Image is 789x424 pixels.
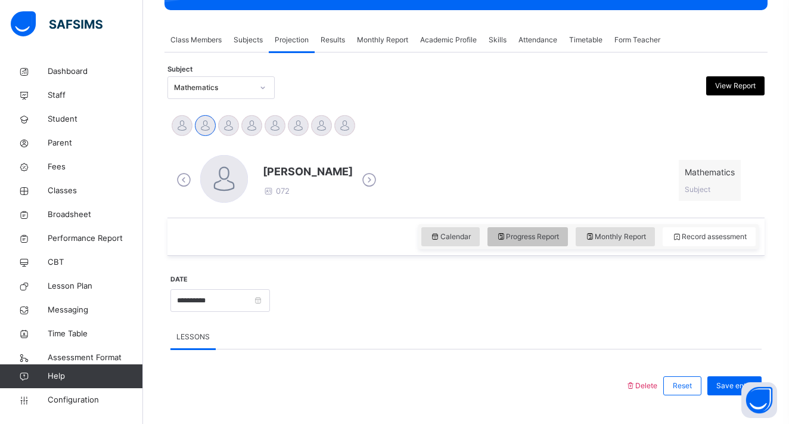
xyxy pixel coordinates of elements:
[430,231,471,242] span: Calendar
[48,161,143,173] span: Fees
[48,328,143,340] span: Time Table
[263,186,290,196] span: 072
[685,185,710,194] span: Subject
[48,304,143,316] span: Messaging
[672,231,747,242] span: Record assessment
[275,35,309,45] span: Projection
[489,35,507,45] span: Skills
[263,163,353,179] span: [PERSON_NAME]
[11,11,102,36] img: safsims
[48,352,143,364] span: Assessment Format
[715,81,756,91] span: View Report
[496,231,560,242] span: Progress Report
[716,380,753,391] span: Save entry
[167,64,192,75] span: Subject
[234,35,263,45] span: Subjects
[48,185,143,197] span: Classes
[48,256,143,268] span: CBT
[48,370,142,382] span: Help
[518,35,557,45] span: Attendance
[48,233,143,245] span: Performance Report
[48,280,143,292] span: Lesson Plan
[569,35,602,45] span: Timetable
[357,35,408,45] span: Monthly Report
[625,381,657,390] span: Delete
[614,35,660,45] span: Form Teacher
[48,137,143,149] span: Parent
[174,82,253,93] div: Mathematics
[48,209,143,221] span: Broadsheet
[176,332,210,342] span: LESSONS
[420,35,477,45] span: Academic Profile
[685,166,735,178] span: Mathematics
[170,275,188,284] label: Date
[48,89,143,101] span: Staff
[741,382,777,418] button: Open asap
[48,394,142,406] span: Configuration
[170,35,222,45] span: Class Members
[673,380,692,391] span: Reset
[48,113,143,125] span: Student
[321,35,345,45] span: Results
[585,231,646,242] span: Monthly Report
[48,66,143,78] span: Dashboard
